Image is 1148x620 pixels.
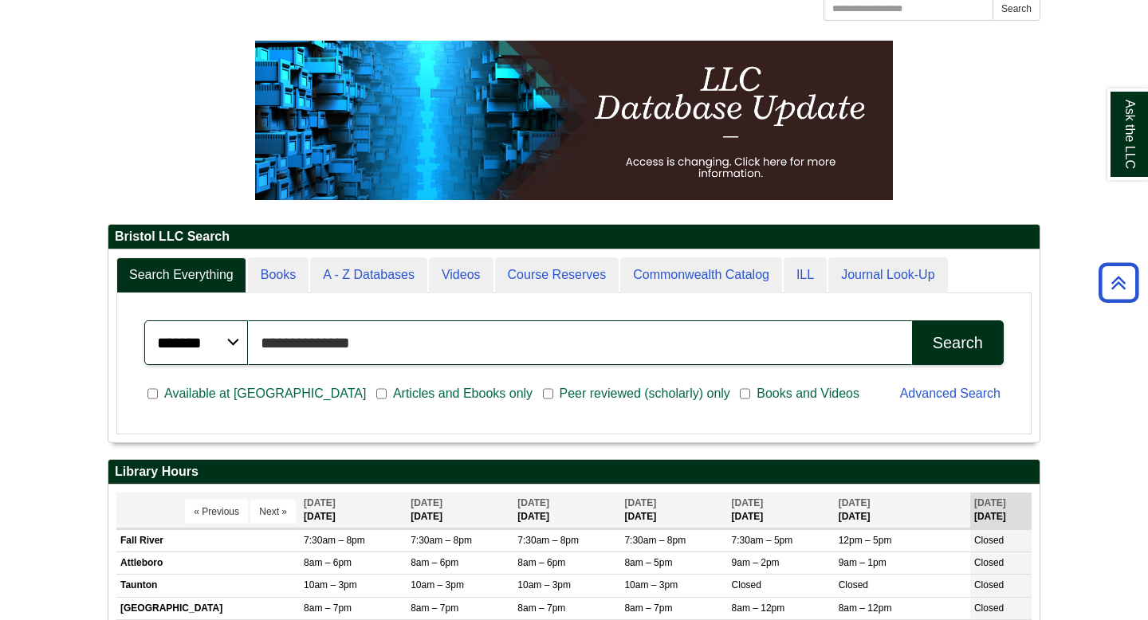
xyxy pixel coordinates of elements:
span: 10am – 3pm [304,579,357,591]
th: [DATE] [407,492,513,528]
th: [DATE] [300,492,407,528]
span: 8am – 7pm [411,602,458,614]
th: [DATE] [728,492,835,528]
span: [DATE] [411,497,442,508]
a: Advanced Search [900,387,1001,400]
button: Search [912,320,1004,365]
span: [DATE] [304,497,336,508]
th: [DATE] [513,492,620,528]
input: Articles and Ebooks only [376,387,387,401]
span: 7:30am – 5pm [732,535,793,546]
span: Available at [GEOGRAPHIC_DATA] [158,384,372,403]
div: Search [933,334,983,352]
a: Commonwealth Catalog [620,257,782,293]
a: Journal Look-Up [828,257,947,293]
input: Available at [GEOGRAPHIC_DATA] [147,387,158,401]
td: Attleboro [116,552,300,575]
span: 8am – 6pm [304,557,352,568]
a: Videos [429,257,493,293]
img: HTML tutorial [255,41,893,200]
td: Fall River [116,530,300,552]
span: [DATE] [624,497,656,508]
input: Peer reviewed (scholarly) only [543,387,553,401]
span: [DATE] [839,497,871,508]
span: 7:30am – 8pm [411,535,472,546]
span: [DATE] [732,497,764,508]
span: Peer reviewed (scholarly) only [553,384,737,403]
span: Closed [974,579,1004,591]
a: Back to Top [1093,272,1144,293]
span: 8am – 12pm [839,602,892,614]
span: 7:30am – 8pm [517,535,579,546]
span: 8am – 12pm [732,602,785,614]
span: 8am – 6pm [517,557,565,568]
span: [DATE] [517,497,549,508]
h2: Bristol LLC Search [108,225,1040,249]
span: Articles and Ebooks only [387,384,539,403]
a: Books [248,257,309,293]
button: Next » [250,500,296,524]
a: A - Z Databases [310,257,427,293]
td: Taunton [116,575,300,597]
th: [DATE] [620,492,727,528]
input: Books and Videos [740,387,750,401]
h2: Library Hours [108,460,1040,485]
span: 8am – 7pm [517,602,565,614]
th: [DATE] [835,492,970,528]
span: Closed [974,535,1004,546]
span: 9am – 2pm [732,557,780,568]
button: « Previous [185,500,248,524]
span: 10am – 3pm [517,579,571,591]
a: ILL [784,257,827,293]
span: [DATE] [974,497,1006,508]
span: 10am – 3pm [624,579,678,591]
span: 7:30am – 8pm [304,535,365,546]
span: 7:30am – 8pm [624,535,686,546]
span: 8am – 7pm [304,602,352,614]
th: [DATE] [970,492,1032,528]
span: Closed [974,557,1004,568]
a: Search Everything [116,257,246,293]
span: 8am – 5pm [624,557,672,568]
span: 8am – 6pm [411,557,458,568]
span: 12pm – 5pm [839,535,892,546]
a: Course Reserves [495,257,619,293]
span: Closed [839,579,868,591]
span: Closed [974,602,1004,614]
span: 8am – 7pm [624,602,672,614]
span: 10am – 3pm [411,579,464,591]
span: Closed [732,579,761,591]
span: 9am – 1pm [839,557,887,568]
span: Books and Videos [750,384,866,403]
td: [GEOGRAPHIC_DATA] [116,597,300,619]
